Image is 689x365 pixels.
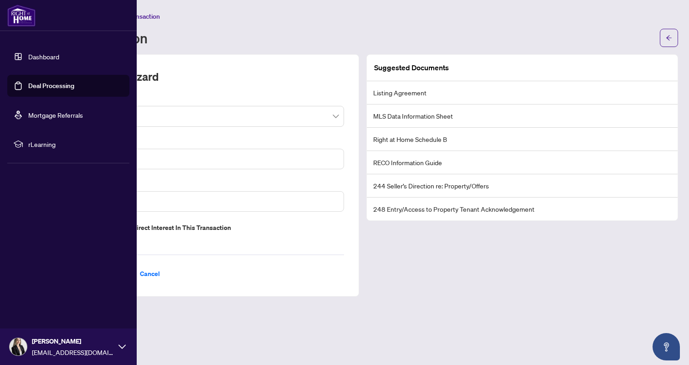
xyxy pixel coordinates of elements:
a: Dashboard [28,52,59,61]
span: rLearning [28,139,123,149]
li: RECO Information Guide [367,151,678,174]
span: Listing - Lease [68,108,339,125]
label: Property Address [62,180,344,190]
li: Right at Home Schedule B [367,128,678,151]
label: Transaction Type [62,95,344,105]
li: MLS Data Information Sheet [367,104,678,128]
li: Listing Agreement [367,81,678,104]
img: logo [7,5,36,26]
a: Mortgage Referrals [28,111,83,119]
li: 248 Entry/Access to Property Tenant Acknowledgement [367,198,678,220]
span: [EMAIL_ADDRESS][DOMAIN_NAME] [32,347,114,357]
span: arrow-left [666,35,672,41]
span: Cancel [140,266,160,281]
label: MLS ID [62,138,344,148]
button: Cancel [133,266,167,282]
li: 244 Seller’s Direction re: Property/Offers [367,174,678,198]
a: Deal Processing [28,82,74,90]
span: Add Transaction [113,12,160,21]
img: Profile Icon [10,338,27,355]
button: Open asap [653,333,680,360]
label: Do you have direct or indirect interest in this transaction [62,223,344,233]
span: [PERSON_NAME] [32,336,114,346]
article: Suggested Documents [374,62,449,73]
